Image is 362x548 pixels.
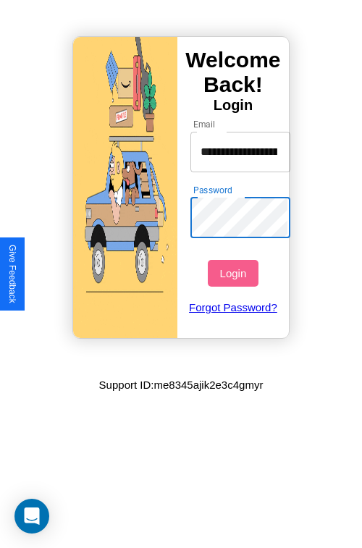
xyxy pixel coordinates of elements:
[177,48,289,97] h3: Welcome Back!
[193,118,216,130] label: Email
[183,287,284,328] a: Forgot Password?
[99,375,264,395] p: Support ID: me8345ajik2e3c4gmyr
[177,97,289,114] h4: Login
[7,245,17,303] div: Give Feedback
[208,260,258,287] button: Login
[193,184,232,196] label: Password
[14,499,49,534] div: Open Intercom Messenger
[73,37,177,338] img: gif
